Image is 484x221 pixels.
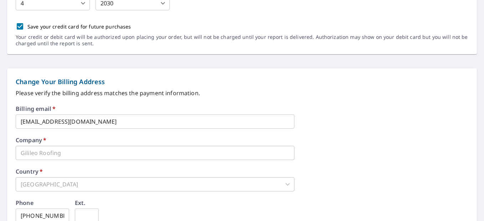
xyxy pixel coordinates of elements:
[16,177,294,191] div: [GEOGRAPHIC_DATA]
[16,34,468,47] p: Your credit or debit card will be authorized upon placing your order, but will not be charged unt...
[16,169,43,174] label: Country
[16,137,46,143] label: Company
[16,77,468,87] p: Change Your Billing Address
[27,23,131,30] p: Save your credit card for future purchases
[16,200,34,206] label: Phone
[16,106,56,112] label: Billing email
[75,200,86,206] label: Ext.
[16,89,468,97] p: Please verify the billing address matches the payment information.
